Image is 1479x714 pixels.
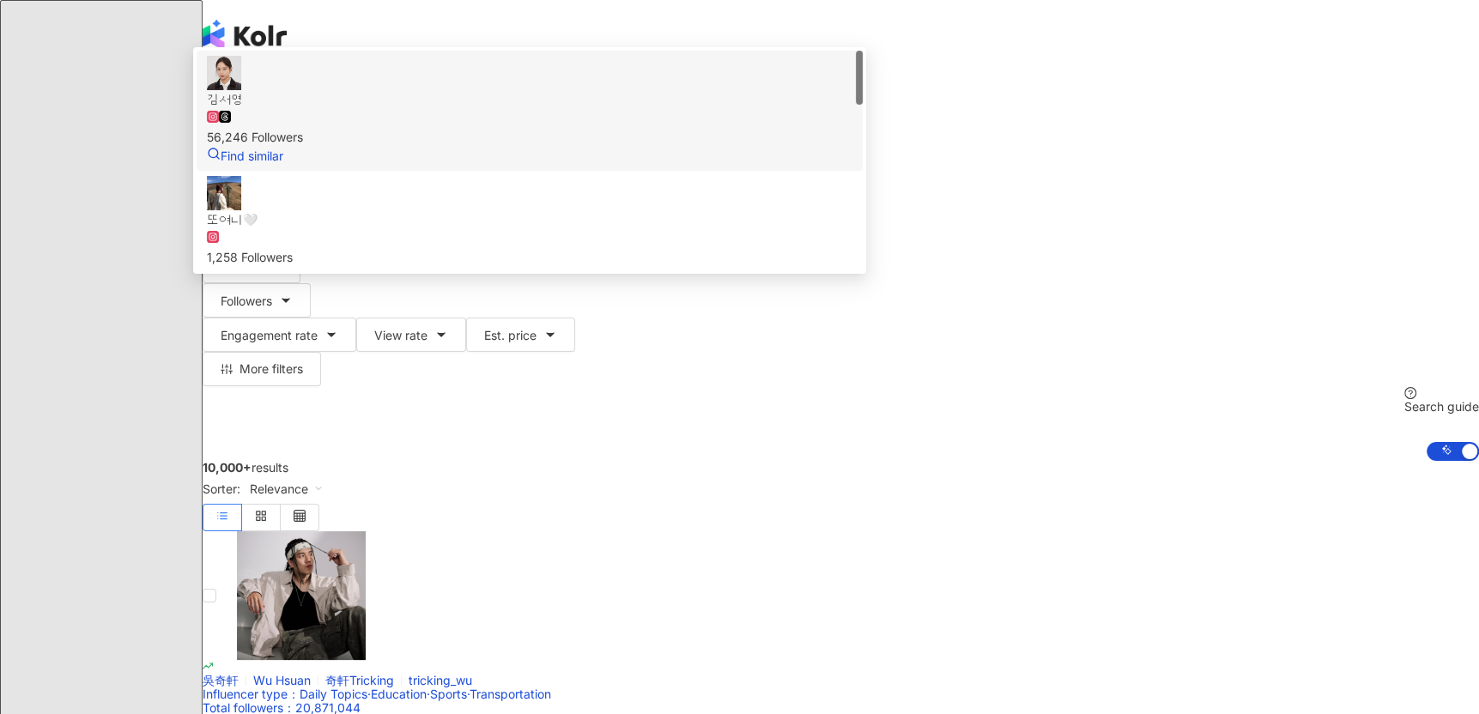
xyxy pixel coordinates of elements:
[250,475,324,503] span: Relevance
[356,318,466,352] button: View rate
[203,460,252,475] span: 10,000+
[300,687,367,701] span: Daily Topics
[203,318,356,352] button: Engagement rate
[325,673,394,687] span: 奇軒Tricking
[470,687,551,701] span: Transportation
[467,687,470,701] span: ·
[207,148,283,163] a: Find similar
[237,531,366,660] img: KOL Avatar
[1404,387,1416,399] span: question-circle
[221,329,318,342] span: Engagement rate
[1404,400,1479,414] div: Search guide
[253,673,311,687] span: Wu Hsuan
[367,687,371,701] span: ·
[203,20,287,51] img: logo
[221,294,272,308] span: Followers
[207,176,241,210] img: KOL Avatar
[466,318,575,352] button: Est. price
[427,687,430,701] span: ·
[207,128,852,147] div: 56,246 Followers
[239,362,303,376] span: More filters
[409,673,472,687] span: tricking_wu
[203,673,239,687] span: 吳奇軒
[203,687,1479,701] div: Influencer type ：
[221,148,283,163] span: Find similar
[484,329,536,342] span: Est. price
[203,283,311,318] button: Followers
[430,687,467,701] span: Sports
[207,210,852,229] div: 또여니🤍
[203,475,1479,504] div: Sorter:
[207,248,852,267] div: 1,258 Followers
[207,56,241,90] img: KOL Avatar
[374,329,427,342] span: View rate
[203,461,1479,475] div: results
[207,90,852,109] div: 김서영
[371,687,427,701] span: Education
[203,352,321,386] button: More filters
